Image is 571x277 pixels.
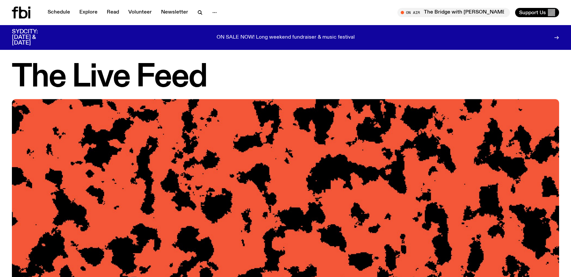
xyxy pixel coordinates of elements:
a: Volunteer [124,8,156,17]
a: Newsletter [157,8,192,17]
a: Explore [75,8,102,17]
h1: The Live Feed [12,63,559,92]
a: Read [103,8,123,17]
span: Support Us [519,10,546,16]
a: Schedule [44,8,74,17]
h3: SYDCITY: [DATE] & [DATE] [12,29,54,46]
p: ON SALE NOW! Long weekend fundraiser & music festival [217,35,355,41]
button: Support Us [515,8,559,17]
button: On AirThe Bridge with [PERSON_NAME] [397,8,510,17]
